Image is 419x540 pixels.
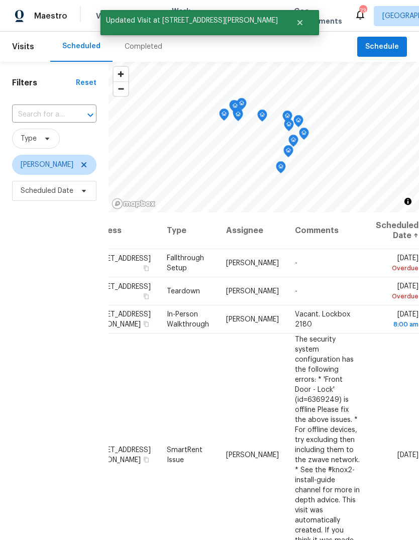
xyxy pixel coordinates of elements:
[34,11,67,21] span: Maestro
[276,161,286,177] div: Map marker
[284,119,294,135] div: Map marker
[142,455,151,464] button: Copy Address
[96,11,117,21] span: Visits
[167,311,209,328] span: In-Person Walkthrough
[283,13,317,33] button: Close
[76,78,96,88] div: Reset
[288,135,298,150] div: Map marker
[287,212,368,249] th: Comments
[376,283,418,301] span: [DATE]
[21,160,73,170] span: [PERSON_NAME]
[142,292,151,301] button: Copy Address
[159,212,218,249] th: Type
[12,78,76,88] h1: Filters
[112,198,156,209] a: Mapbox homepage
[142,319,151,329] button: Copy Address
[397,451,418,458] span: [DATE]
[365,41,399,53] span: Schedule
[237,98,247,114] div: Map marker
[218,212,287,249] th: Assignee
[219,109,229,124] div: Map marker
[12,107,68,123] input: Search for an address...
[376,291,418,301] div: Overdue
[114,81,128,96] button: Zoom out
[376,311,418,330] span: [DATE]
[226,316,279,323] span: [PERSON_NAME]
[172,6,197,26] span: Work Orders
[230,100,240,116] div: Map marker
[21,186,73,196] span: Scheduled Date
[125,42,162,52] div: Completed
[142,264,151,273] button: Copy Address
[167,288,200,295] span: Teardown
[376,255,418,273] span: [DATE]
[88,255,151,262] span: [STREET_ADDRESS]
[62,41,100,51] div: Scheduled
[114,67,128,81] button: Zoom in
[293,115,303,131] div: Map marker
[376,319,418,330] div: 8:00 am
[299,128,309,143] div: Map marker
[402,195,414,207] button: Toggle attribution
[295,260,297,267] span: -
[229,100,239,116] div: Map marker
[359,6,366,16] div: 73
[226,288,279,295] span: [PERSON_NAME]
[295,288,297,295] span: -
[88,446,151,463] span: [STREET_ADDRESS][PERSON_NAME]
[12,36,34,58] span: Visits
[21,134,37,144] span: Type
[282,111,292,126] div: Map marker
[283,145,293,161] div: Map marker
[88,311,151,328] span: [STREET_ADDRESS][PERSON_NAME]
[167,255,204,272] span: Fallthrough Setup
[295,311,350,328] span: Vacant. Lockbox 2180
[100,10,283,31] span: Updated Visit at [STREET_ADDRESS][PERSON_NAME]
[376,263,418,273] div: Overdue
[226,451,279,458] span: [PERSON_NAME]
[357,37,407,57] button: Schedule
[294,6,342,26] span: Geo Assignments
[87,212,159,249] th: Address
[405,196,411,207] span: Toggle attribution
[88,283,151,290] span: [STREET_ADDRESS]
[114,82,128,96] span: Zoom out
[83,108,97,122] button: Open
[368,212,419,249] th: Scheduled Date ↑
[233,109,243,125] div: Map marker
[257,110,267,125] div: Map marker
[167,446,202,463] span: SmartRent Issue
[226,260,279,267] span: [PERSON_NAME]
